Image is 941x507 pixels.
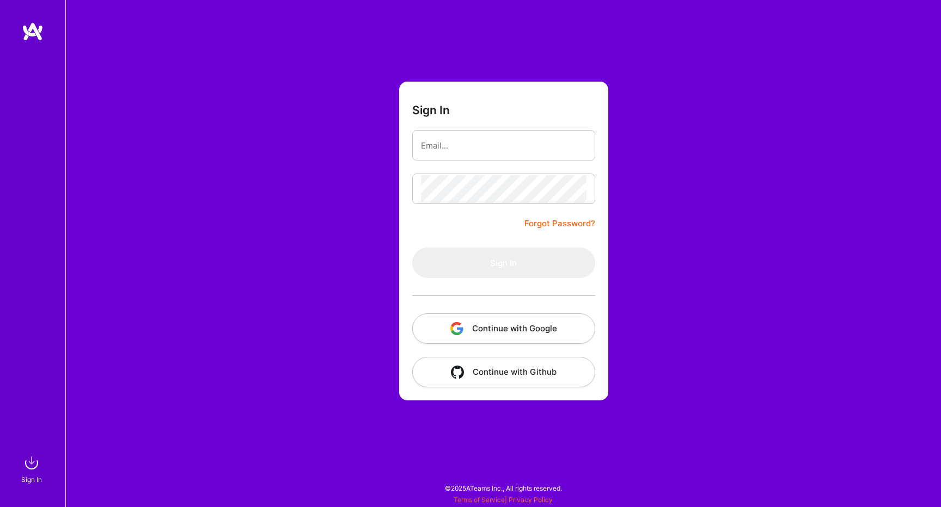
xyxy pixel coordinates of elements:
[21,474,42,485] div: Sign In
[454,496,505,504] a: Terms of Service
[412,248,595,278] button: Sign In
[454,496,553,504] span: |
[412,313,595,344] button: Continue with Google
[412,103,450,117] h3: Sign In
[451,366,464,379] img: icon
[22,22,44,41] img: logo
[524,217,595,230] a: Forgot Password?
[23,452,42,485] a: sign inSign In
[65,474,941,502] div: © 2025 ATeams Inc., All rights reserved.
[421,132,586,159] input: Email...
[509,496,553,504] a: Privacy Policy
[21,452,42,474] img: sign in
[412,357,595,387] button: Continue with Github
[450,322,463,335] img: icon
